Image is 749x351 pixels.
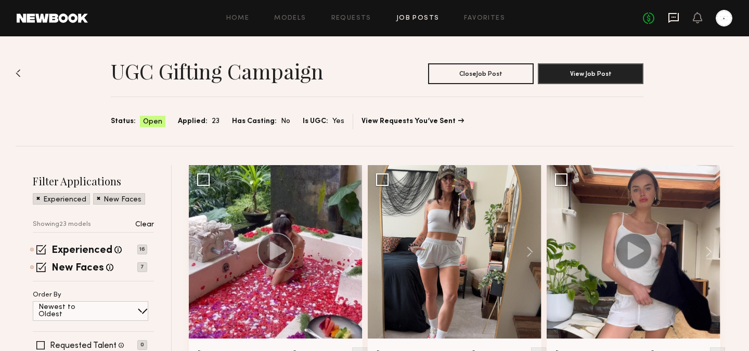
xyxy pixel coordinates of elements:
[137,262,147,272] p: 7
[464,15,505,22] a: Favorites
[538,63,643,84] button: View Job Post
[331,15,371,22] a: Requests
[361,118,464,125] a: View Requests You’ve Sent
[274,15,306,22] a: Models
[143,117,162,127] span: Open
[111,116,136,127] span: Status:
[212,116,219,127] span: 23
[16,69,21,77] img: Back to previous page
[43,196,86,204] p: Experienced
[137,340,147,350] p: 0
[396,15,440,22] a: Job Posts
[226,15,250,22] a: Home
[33,292,61,299] p: Order By
[33,221,91,228] p: Showing 23 models
[51,263,104,274] label: New Faces
[137,245,147,254] p: 16
[303,116,328,127] span: Is UGC:
[178,116,208,127] span: Applied:
[51,246,112,256] label: Experienced
[38,304,100,318] p: Newest to Oldest
[428,63,534,84] button: CloseJob Post
[135,221,154,228] p: Clear
[232,116,277,127] span: Has Casting:
[332,116,344,127] span: Yes
[33,174,154,188] h2: Filter Applications
[50,342,117,350] label: Requested Talent
[111,58,324,84] h1: UGC Gifting Campaign
[104,196,141,204] p: New Faces
[281,116,290,127] span: No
